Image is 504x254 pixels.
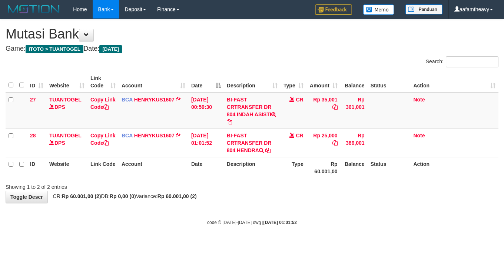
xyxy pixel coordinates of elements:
[188,71,224,93] th: Date: activate to sort column descending
[296,133,303,138] span: CR
[27,71,46,93] th: ID: activate to sort column ascending
[410,157,498,178] th: Action
[26,45,83,53] span: ITOTO > TUANTOGEL
[368,157,411,178] th: Status
[296,97,303,103] span: CR
[62,193,101,199] strong: Rp 60.001,00 (2)
[46,93,87,129] td: DPS
[46,71,87,93] th: Website: activate to sort column ascending
[46,157,87,178] th: Website
[188,93,224,129] td: [DATE] 00:59:30
[306,71,341,93] th: Amount: activate to sort column ascending
[413,133,425,138] a: Note
[30,133,36,138] span: 28
[413,97,425,103] a: Note
[90,97,116,110] a: Copy Link Code
[306,128,341,157] td: Rp 25,000
[6,45,498,53] h4: Game: Date:
[49,133,82,138] a: TUANTOGEL
[410,71,498,93] th: Action: activate to sort column ascending
[46,128,87,157] td: DPS
[341,157,368,178] th: Balance
[332,140,338,146] a: Copy Rp 25,000 to clipboard
[6,180,205,191] div: Showing 1 to 2 of 2 entries
[281,71,306,93] th: Type: activate to sort column ascending
[176,97,181,103] a: Copy HENRYKUS1607 to clipboard
[405,4,442,14] img: panduan.png
[27,157,46,178] th: ID
[341,71,368,93] th: Balance
[176,133,181,138] a: Copy HENRYKUS1607 to clipboard
[363,4,394,15] img: Button%20Memo.svg
[188,128,224,157] td: [DATE] 01:01:52
[263,220,297,225] strong: [DATE] 01:01:52
[87,71,119,93] th: Link Code: activate to sort column ascending
[315,4,352,15] img: Feedback.jpg
[224,93,281,129] td: BI-FAST CRTRANSFER DR 804 INDAH ASISTI
[368,71,411,93] th: Status
[30,97,36,103] span: 27
[426,56,498,67] label: Search:
[6,191,48,203] a: Toggle Descr
[265,147,271,153] a: Copy BI-FAST CRTRANSFER DR 804 HENDRA to clipboard
[122,97,133,103] span: BCA
[134,97,175,103] a: HENRYKUS1607
[119,157,188,178] th: Account
[306,93,341,129] td: Rp 35,001
[188,157,224,178] th: Date
[281,157,306,178] th: Type
[341,128,368,157] td: Rp 386,001
[332,104,338,110] a: Copy Rp 35,001 to clipboard
[224,157,281,178] th: Description
[446,56,498,67] input: Search:
[227,119,232,125] a: Copy BI-FAST CRTRANSFER DR 804 INDAH ASISTI to clipboard
[224,71,281,93] th: Description: activate to sort column ascending
[6,27,498,41] h1: Mutasi Bank
[99,45,122,53] span: [DATE]
[224,128,281,157] td: BI-FAST CRTRANSFER DR 804 HENDRA
[90,133,116,146] a: Copy Link Code
[87,157,119,178] th: Link Code
[157,193,197,199] strong: Rp 60.001,00 (2)
[306,157,341,178] th: Rp 60.001,00
[6,4,62,15] img: MOTION_logo.png
[49,193,197,199] span: CR: DB: Variance:
[119,71,188,93] th: Account: activate to sort column ascending
[341,93,368,129] td: Rp 361,001
[207,220,297,225] small: code © [DATE]-[DATE] dwg |
[134,133,175,138] a: HENRYKUS1607
[49,97,82,103] a: TUANTOGEL
[122,133,133,138] span: BCA
[110,193,136,199] strong: Rp 0,00 (0)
